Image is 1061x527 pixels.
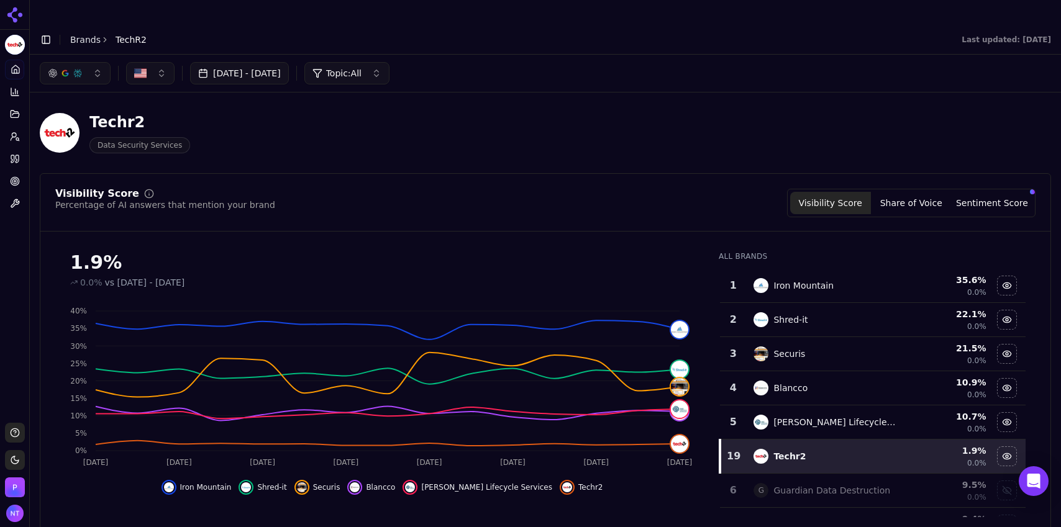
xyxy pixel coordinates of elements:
[164,482,174,492] img: iron mountain
[75,429,87,438] tspan: 5%
[239,480,286,495] button: Hide shred-it data
[5,35,25,55] button: Current brand: TechR2
[241,482,251,492] img: shred-it
[671,400,688,418] img: sims lifecycle services
[671,361,688,378] img: shred-it
[773,484,890,497] div: Guardian Data Destruction
[997,344,1017,364] button: Hide securis data
[403,480,552,495] button: Hide sims lifecycle services data
[967,424,986,434] span: 0.0%
[105,276,185,289] span: vs [DATE] - [DATE]
[294,480,340,495] button: Hide securis data
[83,458,109,467] tspan: [DATE]
[6,505,24,522] img: Nate Tower
[907,444,986,457] div: 1.9 %
[720,371,1026,405] tr: 4blanccoBlancco10.9%0.0%Hide blancco data
[952,192,1032,214] button: Sentiment Score
[907,308,986,320] div: 22.1 %
[70,412,87,420] tspan: 10%
[720,439,1026,474] tr: 19techr2Techr21.9%0.0%Hide techr2 data
[89,137,190,153] span: Data Security Services
[967,458,986,468] span: 0.0%
[671,321,688,338] img: iron mountain
[5,35,25,55] img: TechR2
[326,67,362,79] span: Topic: All
[313,482,340,492] span: Securis
[997,446,1017,466] button: Hide techr2 data
[790,192,871,214] button: Visibility Score
[70,35,101,45] a: Brands
[667,458,693,467] tspan: [DATE]
[55,199,275,211] div: Percentage of AI answers that mention your brand
[967,322,986,331] span: 0.0%
[997,412,1017,432] button: Hide sims lifecycle services data
[871,192,952,214] button: Share of Voice
[366,482,395,492] span: Blancco
[421,482,552,492] span: [PERSON_NAME] Lifecycle Services
[907,274,986,286] div: 35.6 %
[40,113,80,153] img: TechR2
[754,312,768,327] img: shred-it
[962,35,1051,45] div: Last updated: [DATE]
[754,483,768,498] span: G
[5,477,25,497] img: Perrill
[578,482,603,492] span: Techr2
[719,251,1026,261] div: All Brands
[671,435,688,453] img: techr2
[6,505,24,522] button: Open user button
[1019,466,1049,496] div: Open Intercom Messenger
[417,458,442,467] tspan: [DATE]
[134,67,147,79] img: US
[720,269,1026,303] tr: 1iron mountainIron Mountain35.6%0.0%Hide iron mountain data
[405,482,415,492] img: sims lifecycle services
[754,449,768,464] img: techr2
[725,278,741,293] div: 1
[70,324,87,333] tspan: 35%
[250,458,275,467] tspan: [DATE]
[725,312,741,327] div: 2
[70,307,87,315] tspan: 40%
[997,480,1017,500] button: Show guardian data destruction data
[967,356,986,366] span: 0.0%
[334,458,359,467] tspan: [DATE]
[725,346,741,361] div: 3
[907,513,986,525] div: 9.4 %
[75,446,87,455] tspan: 0%
[500,458,526,467] tspan: [DATE]
[190,62,289,84] button: [DATE] - [DATE]
[560,480,603,495] button: Hide techr2 data
[773,450,806,462] div: Techr2
[257,482,286,492] span: Shred-it
[720,337,1026,371] tr: 3securisSecuris21.5%0.0%Hide securis data
[70,342,87,351] tspan: 30%
[997,276,1017,295] button: Hide iron mountain data
[70,377,87,385] tspan: 20%
[583,458,609,467] tspan: [DATE]
[70,34,147,46] nav: breadcrumb
[967,492,986,502] span: 0.0%
[55,189,139,199] div: Visibility Score
[907,410,986,423] div: 10.7 %
[720,405,1026,439] tr: 5sims lifecycle services[PERSON_NAME] Lifecycle Services10.7%0.0%Hide sims lifecycle services data
[720,303,1026,337] tr: 2shred-itShred-it22.1%0.0%Hide shred-it data
[350,482,360,492] img: blancco
[754,346,768,361] img: securis
[726,449,741,464] div: 19
[967,287,986,297] span: 0.0%
[70,251,694,274] div: 1.9%
[725,415,741,430] div: 5
[754,415,768,430] img: sims lifecycle services
[297,482,307,492] img: securis
[773,313,808,326] div: Shred-it
[725,381,741,395] div: 4
[562,482,572,492] img: techr2
[347,480,395,495] button: Hide blancco data
[720,474,1026,508] tr: 6GGuardian Data Destruction9.5%0.0%Show guardian data destruction data
[180,482,232,492] span: Iron Mountain
[754,278,768,293] img: iron mountain
[166,458,192,467] tspan: [DATE]
[162,480,232,495] button: Hide iron mountain data
[671,378,688,395] img: securis
[907,376,986,389] div: 10.9 %
[967,390,986,400] span: 0.0%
